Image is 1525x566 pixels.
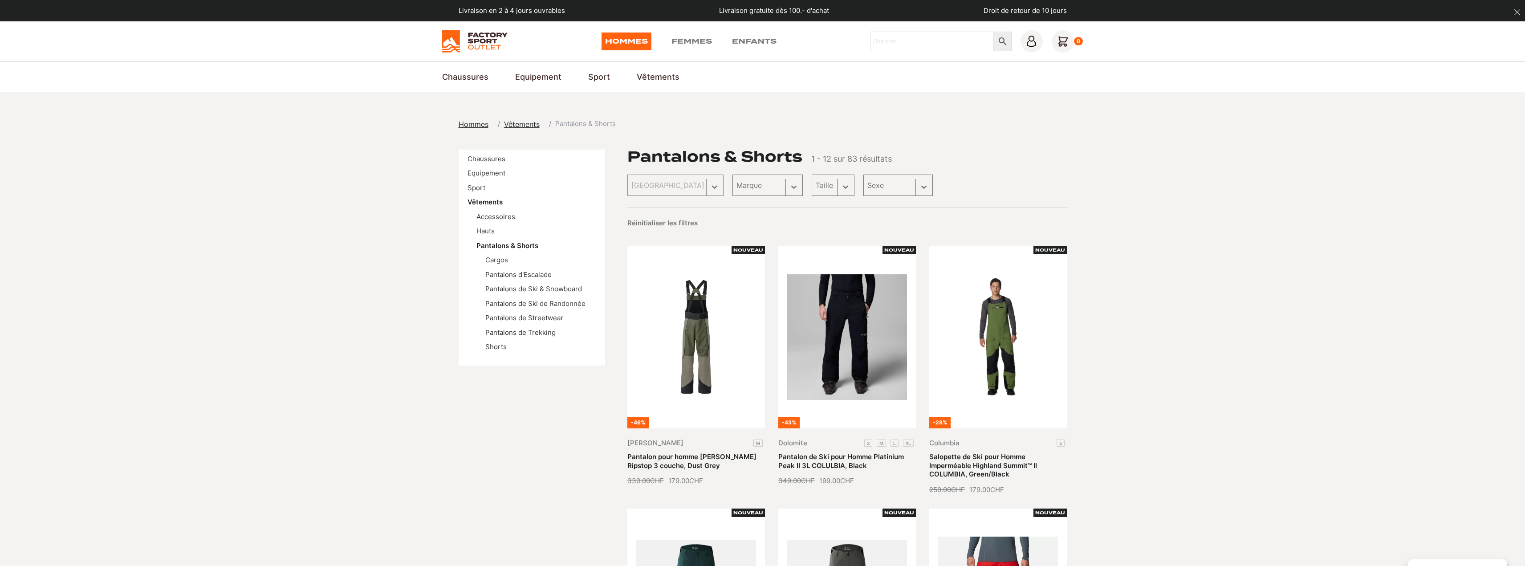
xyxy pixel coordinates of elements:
[442,71,488,83] a: Chaussures
[468,198,503,206] a: Vêtements
[485,328,556,337] a: Pantalons de Trekking
[485,314,563,322] a: Pantalons de Streetwear
[1509,4,1525,20] button: dismiss
[476,212,515,221] a: Accessoires
[515,71,561,83] a: Equipement
[602,33,651,50] a: Hommes
[637,71,679,83] a: Vêtements
[485,299,586,308] a: Pantalons de Ski de Randonnée
[485,342,507,351] a: Shorts
[459,120,488,129] span: Hommes
[870,32,993,51] input: Chercher
[778,452,904,470] a: Pantalon de Ski pour Homme Platinium Peak II 3L COLULBIA, Black
[555,119,616,129] span: Pantalons & Shorts
[485,270,552,279] a: Pantalons d'Escalade
[929,452,1037,478] a: Salopette de Ski pour Homme Imperméable Highland Summit™ II COLUMBIA, Green/Black
[732,33,777,50] a: Enfants
[468,183,485,192] a: Sport
[1074,37,1083,46] div: 0
[459,119,616,130] nav: breadcrumbs
[627,150,802,164] h1: Pantalons & Shorts
[588,71,610,83] a: Sport
[719,6,829,16] p: Livraison gratuite dès 100.- d'achat
[459,6,565,16] p: Livraison en 2 à 4 jours ouvrables
[468,155,505,163] a: Chaussures
[984,6,1067,16] p: Droit de retour de 10 jours
[627,452,756,470] a: Pantalon pour homme [PERSON_NAME] Ripstop 3 couche, Dust Grey
[476,241,538,250] a: Pantalons & Shorts
[468,169,505,177] a: Equipement
[485,256,508,264] a: Cargos
[442,30,508,53] img: Factory Sport Outlet
[476,227,495,235] a: Hauts
[459,119,494,130] a: Hommes
[504,119,545,130] a: Vêtements
[504,120,540,129] span: Vêtements
[671,33,712,50] a: Femmes
[485,285,582,293] a: Pantalons de Ski & Snowboard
